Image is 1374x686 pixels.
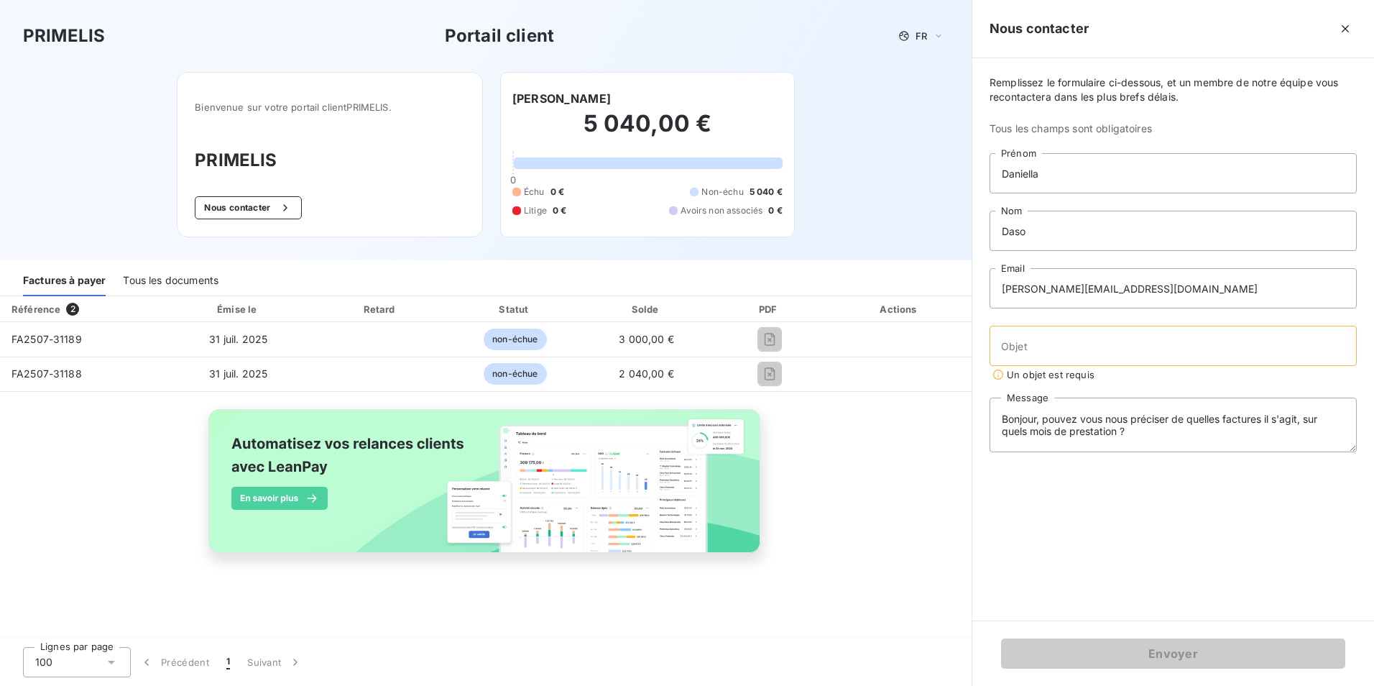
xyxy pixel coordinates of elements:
span: FR [916,30,927,42]
h3: PRIMELIS [23,23,105,49]
button: Suivant [239,647,311,677]
span: 100 [35,655,52,669]
span: Remplissez le formulaire ci-dessous, et un membre de notre équipe vous recontactera dans les plus... [990,76,1357,104]
div: Tous les documents [123,266,218,296]
img: banner [195,401,776,577]
span: 31 juil. 2025 [209,333,267,345]
span: FA2507-31188 [11,367,82,380]
span: 2 [66,303,79,316]
span: Litige [524,204,547,217]
input: placeholder [990,326,1357,366]
span: 2 040,00 € [619,367,674,380]
div: Solde [584,302,708,316]
span: FA2507-31189 [11,333,82,345]
h6: [PERSON_NAME] [512,90,611,107]
div: Statut [451,302,578,316]
span: non-échue [484,363,546,385]
div: Référence [11,303,60,315]
button: 1 [218,647,239,677]
h2: 5 040,00 € [512,109,783,152]
span: Non-échu [701,186,743,198]
span: 0 € [550,186,564,198]
span: Tous les champs sont obligatoires [990,122,1357,136]
span: 5 040 € [750,186,783,198]
textarea: Bonjour, pouvez vous nous préciser de quelles factures il s'agit, sur quels mois de prestation ? [990,398,1357,452]
span: 31 juil. 2025 [209,367,267,380]
div: Retard [315,302,446,316]
input: placeholder [990,268,1357,308]
span: 3 000,00 € [619,333,674,345]
span: 1 [226,655,230,669]
button: Précédent [131,647,218,677]
button: Envoyer [1001,639,1345,669]
span: 0 € [768,204,782,217]
h3: PRIMELIS [195,147,465,173]
input: placeholder [990,211,1357,251]
div: PDF [714,302,825,316]
span: non-échue [484,329,546,350]
div: Émise le [167,302,310,316]
span: Échu [524,186,545,198]
h5: Nous contacter [990,19,1089,39]
span: 0 [510,174,516,186]
span: Bienvenue sur votre portail client PRIMELIS . [195,101,465,113]
h3: Portail client [445,23,554,49]
input: placeholder [990,153,1357,193]
span: Avoirs non associés [681,204,762,217]
span: 0 € [553,204,566,217]
button: Nous contacter [195,196,301,219]
div: Factures à payer [23,266,106,296]
span: Un objet est requis [1007,369,1094,380]
div: Actions [831,302,969,316]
